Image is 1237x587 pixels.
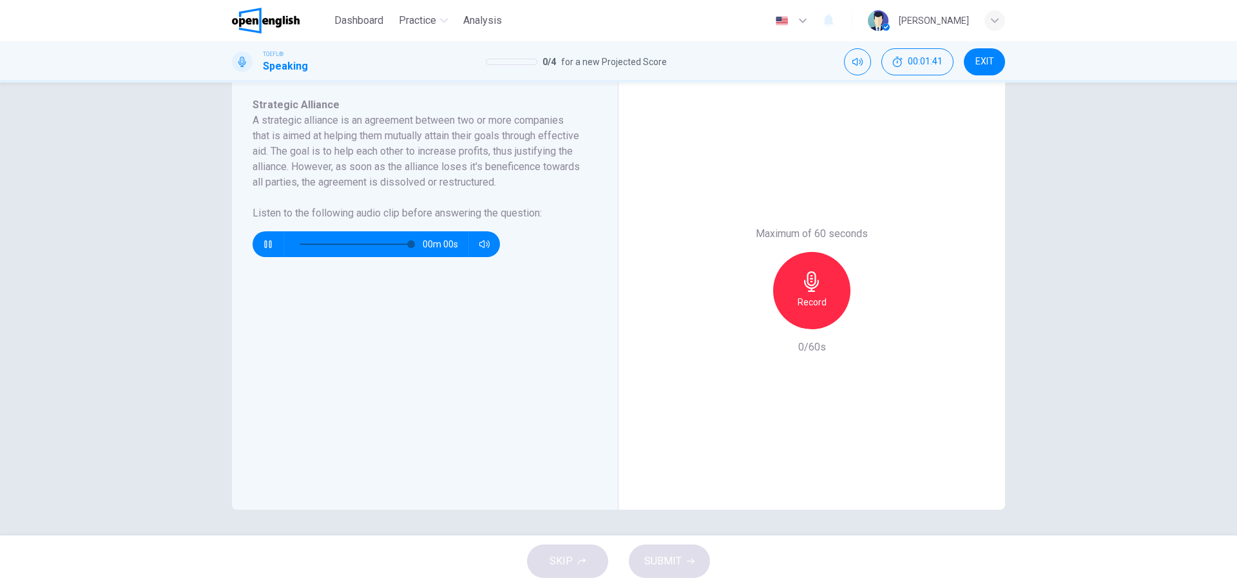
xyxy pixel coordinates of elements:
span: 00m 00s [423,231,468,257]
span: 00:01:41 [908,57,943,67]
div: Hide [881,48,954,75]
button: Practice [394,9,453,32]
span: Practice [399,13,436,28]
button: 00:01:41 [881,48,954,75]
a: OpenEnglish logo [232,8,329,34]
h6: Record [798,294,827,310]
h6: 0/60s [798,340,826,355]
button: Record [773,252,850,329]
img: Profile picture [868,10,888,31]
h1: Speaking [263,59,308,74]
span: Dashboard [334,13,383,28]
img: OpenEnglish logo [232,8,300,34]
span: for a new Projected Score [561,54,667,70]
div: [PERSON_NAME] [899,13,969,28]
h6: Maximum of 60 seconds [756,226,868,242]
button: Analysis [458,9,507,32]
button: EXIT [964,48,1005,75]
span: EXIT [975,57,994,67]
span: TOEFL® [263,50,283,59]
h6: A strategic alliance is an agreement between two or more companies that is aimed at helping them ... [253,113,582,190]
div: Mute [844,48,871,75]
span: Strategic Alliance [253,99,340,111]
span: 0 / 4 [542,54,556,70]
h6: Listen to the following audio clip before answering the question : [253,206,582,221]
button: Dashboard [329,9,388,32]
img: en [774,16,790,26]
span: Analysis [463,13,502,28]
